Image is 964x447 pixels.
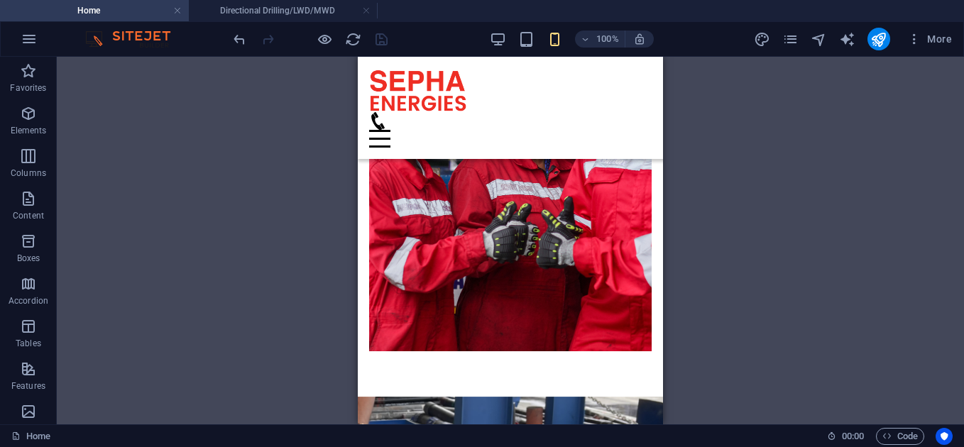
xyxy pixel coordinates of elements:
p: Features [11,380,45,392]
i: Reload page [345,31,361,48]
h6: Session time [827,428,865,445]
span: : [852,431,854,441]
button: 100% [575,31,625,48]
button: pages [782,31,799,48]
i: AI Writer [839,31,855,48]
span: Code [882,428,918,445]
button: Code [876,428,924,445]
img: Editor Logo [82,31,188,48]
i: Publish [870,31,887,48]
button: navigator [811,31,828,48]
i: Navigator [811,31,827,48]
h4: Directional Drilling/LWD/MWD [189,3,378,18]
p: Boxes [17,253,40,264]
button: text_generator [839,31,856,48]
p: Content [13,210,44,221]
span: 00 00 [842,428,864,445]
p: Elements [11,125,47,136]
p: Accordion [9,295,48,307]
button: design [754,31,771,48]
i: Design (Ctrl+Alt+Y) [754,31,770,48]
button: More [902,28,958,50]
p: Favorites [10,82,46,94]
p: Images [14,423,43,434]
button: Usercentrics [936,428,953,445]
i: Undo: Define viewports on which this element should be visible. (Ctrl+Z) [231,31,248,48]
p: Columns [11,167,46,179]
a: Click to cancel selection. Double-click to open Pages [11,428,50,445]
button: reload [344,31,361,48]
span: More [907,32,952,46]
h6: 100% [596,31,619,48]
p: Tables [16,338,41,349]
button: undo [231,31,248,48]
i: Pages (Ctrl+Alt+S) [782,31,799,48]
i: On resize automatically adjust zoom level to fit chosen device. [633,33,646,45]
button: publish [867,28,890,50]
